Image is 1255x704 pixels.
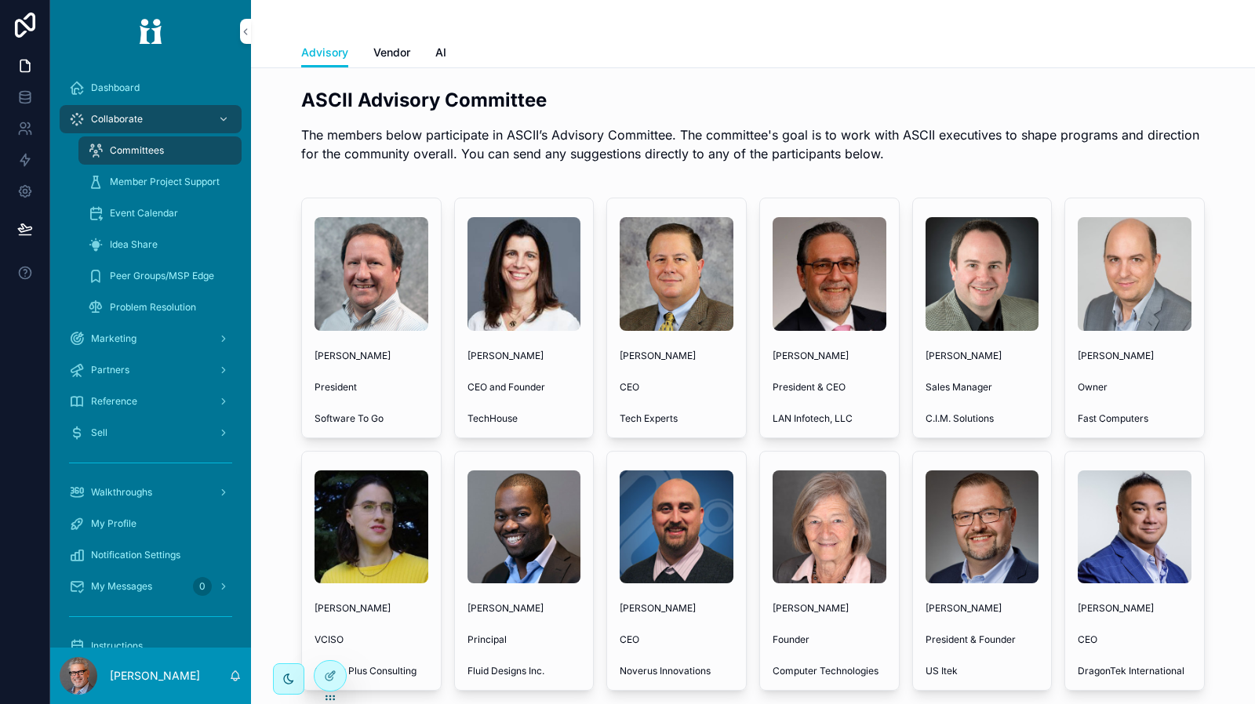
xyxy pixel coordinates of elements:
span: Problem Resolution [110,301,196,314]
span: President & Founder [926,633,1039,646]
img: 9442b825-82f2-4720-9d8e-d483c5de8928-Michael-Goldstein.jpg [773,217,886,331]
span: [PERSON_NAME] [620,602,733,615]
img: 2aa06507-6c7e-43c5-bcc2-d2d173832215-Advisory-Board-David-Stinner.jpg [926,470,1039,584]
span: Sell [91,426,107,439]
img: App logo [129,19,173,44]
a: Idea Share [78,230,242,259]
a: Problem Resolution [78,293,242,321]
span: Sales Manager [926,381,1039,394]
span: My Messages [91,580,152,593]
span: Marketing [91,332,136,345]
span: Walkthroughs [91,486,152,499]
span: Principal [467,633,581,646]
span: [PERSON_NAME] [1078,602,1191,615]
span: Fast Computers [1078,412,1191,425]
span: [PERSON_NAME] [1078,350,1191,362]
div: 0 [193,577,212,596]
span: TechHouse [467,412,581,425]
span: Member Project Support [110,176,220,188]
span: AI [435,45,446,60]
a: Partners [60,356,242,384]
img: b42b2c3e-7a2b-47c9-92b6-32e1b234f7c2-Felicia-Kin.jpg [315,470,428,584]
span: Notification Settings [91,549,180,561]
img: 9b4b6cfa-54e7-4917-bd4e-4259e211697e-Advisory-Board-Tom-Fox.jpg [620,217,733,331]
img: 76c4e52f-ea48-4ce2-9ddf-fb43183b3098-Advisory-Board-Stanley-Louissaint.jpg [467,470,581,584]
span: DragonTek International [1078,665,1191,677]
span: Event Calendar [110,207,178,220]
span: My Profile [91,517,136,530]
span: [PERSON_NAME] [926,350,1039,362]
span: VCISO [315,633,428,646]
span: CEO and Founder [467,381,581,394]
a: Peer Groups/MSP Edge [78,262,242,290]
span: [PERSON_NAME] [773,602,886,615]
span: LAN Infotech, LLC [773,412,886,425]
span: Committees [110,144,164,157]
a: My Messages0 [60,572,242,601]
span: Vendor [373,45,410,60]
p: [PERSON_NAME] [110,668,200,684]
span: Peer Groups/MSP Edge [110,270,214,282]
span: Fluid Designs Inc. [467,665,581,677]
span: Computer Technologies [773,665,886,677]
a: Reference [60,387,242,416]
p: The members below participate in ASCII’s Advisory Committee. The committee's goal is to work with... [301,125,1205,163]
a: Sell [60,419,242,447]
span: CEO [1078,633,1191,646]
span: Collaborate [91,113,143,125]
a: Dashboard [60,74,242,102]
span: President & CEO [773,381,886,394]
span: [PERSON_NAME] [467,350,581,362]
span: Partners [91,364,129,376]
a: Committees [78,136,242,165]
span: [PERSON_NAME] [315,350,428,362]
a: Advisory [301,38,348,68]
img: 9f3191c9-a0d1-4526-b0e4-c129ded42756-Advisory-Board-Joe-Balsarotti.jpg [315,217,428,331]
span: Advisory [301,45,348,60]
h2: ASCII Advisory Committee [301,87,1205,113]
span: Founder [773,633,886,646]
span: Software To Go [315,412,428,425]
span: Dashboard [91,82,140,94]
a: Walkthroughs [60,478,242,506]
a: My Profile [60,510,242,538]
span: President [315,381,428,394]
a: AI [435,38,446,70]
img: ee71dd5f-1f74-4052-8bef-a9213d14ee7a-Advisory-Board-Kim-Nielsen.jpg [773,470,886,584]
a: Collaborate [60,105,242,133]
span: Quality Plus Consulting [315,665,428,677]
span: [PERSON_NAME] [620,350,733,362]
span: CEO [620,381,733,394]
a: Instructions [60,632,242,660]
span: US Itek [926,665,1039,677]
span: Noverus Innovations [620,665,733,677]
img: 5d495646-9ed0-4b34-a724-dc61d33974c7-Kathy-Durfee.jpg [467,217,581,331]
a: Event Calendar [78,199,242,227]
img: 7df33050-c2fd-4174-9dbe-0819f4a14eaa-KWong-Portal.png [1078,470,1191,584]
a: Member Project Support [78,168,242,196]
img: 741a1207-fe1e-4b3b-9b6c-e15b9743e24e-Advisory-Board-Stephen-Monk.jpg [620,470,733,584]
a: Notification Settings [60,541,242,569]
span: Idea Share [110,238,158,251]
span: [PERSON_NAME] [926,602,1039,615]
a: Marketing [60,325,242,353]
span: Instructions [91,640,143,652]
span: Reference [91,395,137,408]
span: [PERSON_NAME] [773,350,886,362]
span: [PERSON_NAME] [467,602,581,615]
span: [PERSON_NAME] [315,602,428,615]
span: Owner [1078,381,1191,394]
a: Vendor [373,38,410,70]
span: CEO [620,633,733,646]
img: 59fdb4fd-9f1f-4121-b55e-2a9a43d29b3a-New-Chad.png [1078,217,1191,331]
span: C.I.M. Solutions [926,412,1039,425]
div: scrollable content [50,63,251,648]
span: Tech Experts [620,412,733,425]
img: 50214229-4947-49e4-94d8-4bc2d08ea05f-Advisory-Board-Sean-Jennings.jpg [926,217,1039,331]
